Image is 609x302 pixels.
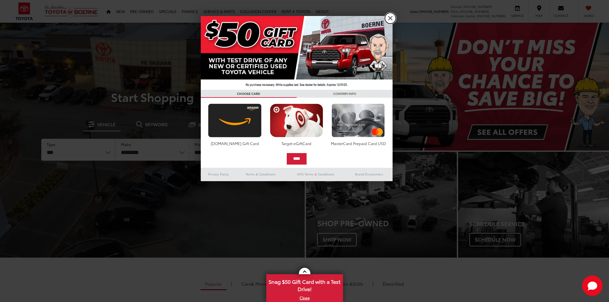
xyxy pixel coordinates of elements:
a: SMS Terms & Conditions [285,170,346,178]
a: Brand Disclaimers [346,170,393,178]
img: 42635_top_851395.jpg [201,16,393,90]
button: Toggle Chat Window [582,275,603,296]
a: Privacy Policy [201,170,237,178]
h3: CONFIRM INFO [297,90,393,98]
a: Terms & Conditions [236,170,285,178]
span: Snag $50 Gift Card with a Test Drive! [267,275,342,294]
img: targetcard.png [268,104,325,137]
h3: CHOOSE CARD [201,90,297,98]
img: amazoncard.png [207,104,263,137]
div: Target eGiftCard [268,141,325,146]
img: mastercard.png [330,104,386,137]
svg: Start Chat [582,275,603,296]
div: MasterCard Prepaid Card USD [330,141,386,146]
div: [DOMAIN_NAME] Gift Card [207,141,263,146]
